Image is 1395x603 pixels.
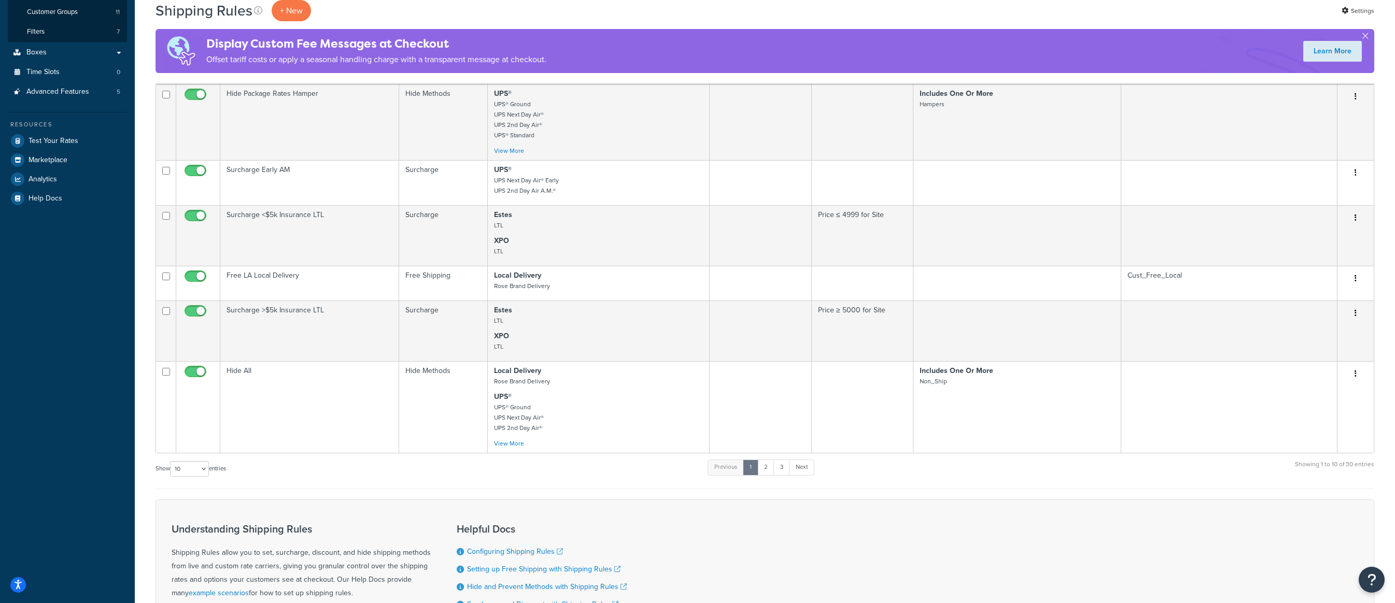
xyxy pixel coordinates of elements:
[494,146,524,155] a: View More
[27,27,45,36] span: Filters
[8,63,127,82] li: Time Slots
[8,3,127,22] li: Customer Groups
[8,132,127,150] a: Test Your Rates
[170,461,209,477] select: Showentries
[494,281,550,291] small: Rose Brand Delivery
[1359,567,1385,593] button: Open Resource Center
[494,403,544,433] small: UPS® Ground UPS Next Day Air® UPS 2nd Day Air®
[467,581,627,592] a: Hide and Prevent Methods with Shipping Rules
[773,460,790,475] a: 3
[220,160,399,205] td: Surcharge Early AM
[494,88,512,99] strong: UPS®
[494,331,509,341] strong: XPO
[156,1,252,21] h1: Shipping Rules
[494,316,503,325] small: LTL
[8,82,127,102] li: Advanced Features
[29,194,62,203] span: Help Docs
[920,88,993,99] strong: Includes One Or More
[8,82,127,102] a: Advanced Features 5
[399,300,488,361] td: Surcharge
[399,84,488,160] td: Hide Methods
[117,88,120,96] span: 5
[494,377,550,386] small: Rose Brand Delivery
[27,8,78,17] span: Customer Groups
[220,300,399,361] td: Surcharge >$5k Insurance LTL
[812,205,913,266] td: Price ≤ 4999 for Site
[920,377,947,386] small: Non_Ship
[1342,4,1374,18] a: Settings
[757,460,774,475] a: 2
[206,35,546,52] h4: Display Custom Fee Messages at Checkout
[8,151,127,169] a: Marketplace
[26,48,47,57] span: Boxes
[8,22,127,41] a: Filters 7
[26,88,89,96] span: Advanced Features
[494,221,503,230] small: LTL
[494,164,512,175] strong: UPS®
[494,176,559,195] small: UPS Next Day Air® Early UPS 2nd Day Air A.M.®
[494,439,524,448] a: View More
[494,391,512,402] strong: UPS®
[1295,458,1374,481] div: Showing 1 to 10 of 30 entries
[1121,266,1337,300] td: Cust_Free_Local
[172,523,431,535] h3: Understanding Shipping Rules
[467,564,621,575] a: Setting up Free Shipping with Shipping Rules
[399,205,488,266] td: Surcharge
[789,460,814,475] a: Next
[494,247,503,256] small: LTL
[467,546,563,557] a: Configuring Shipping Rules
[206,52,546,67] p: Offset tariff costs or apply a seasonal handling charge with a transparent message at checkout.
[812,300,913,361] td: Price ≥ 5000 for Site
[1303,41,1362,62] a: Learn More
[156,29,206,73] img: duties-banner-06bc72dcb5fe05cb3f9472aba00be2ae8eb53ab6f0d8bb03d382ba314ac3c341.png
[29,156,67,165] span: Marketplace
[494,305,512,315] strong: Estes
[8,189,127,208] a: Help Docs
[26,68,60,77] span: Time Slots
[920,365,993,376] strong: Includes One Or More
[399,266,488,300] td: Free Shipping
[494,342,503,351] small: LTL
[494,365,541,376] strong: Local Delivery
[29,137,78,146] span: Test Your Rates
[8,63,127,82] a: Time Slots 0
[220,205,399,266] td: Surcharge <$5k Insurance LTL
[8,3,127,22] a: Customer Groups 11
[220,84,399,160] td: Hide Package Rates Hamper
[8,22,127,41] li: Filters
[494,209,512,220] strong: Estes
[743,460,758,475] a: 1
[156,461,226,477] label: Show entries
[220,266,399,300] td: Free LA Local Delivery
[117,27,120,36] span: 7
[399,361,488,453] td: Hide Methods
[494,99,544,140] small: UPS® Ground UPS Next Day Air® UPS 2nd Day Air® UPS® Standard
[494,270,541,281] strong: Local Delivery
[8,120,127,129] div: Resources
[8,43,127,62] a: Boxes
[29,175,57,184] span: Analytics
[399,160,488,205] td: Surcharge
[117,68,120,77] span: 0
[172,523,431,600] div: Shipping Rules allow you to set, surcharge, discount, and hide shipping methods from live and cus...
[189,587,249,598] a: example scenarios
[116,8,120,17] span: 11
[494,235,509,246] strong: XPO
[220,361,399,453] td: Hide All
[920,99,945,109] small: Hampers
[8,170,127,189] a: Analytics
[708,460,744,475] a: Previous
[457,523,627,535] h3: Helpful Docs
